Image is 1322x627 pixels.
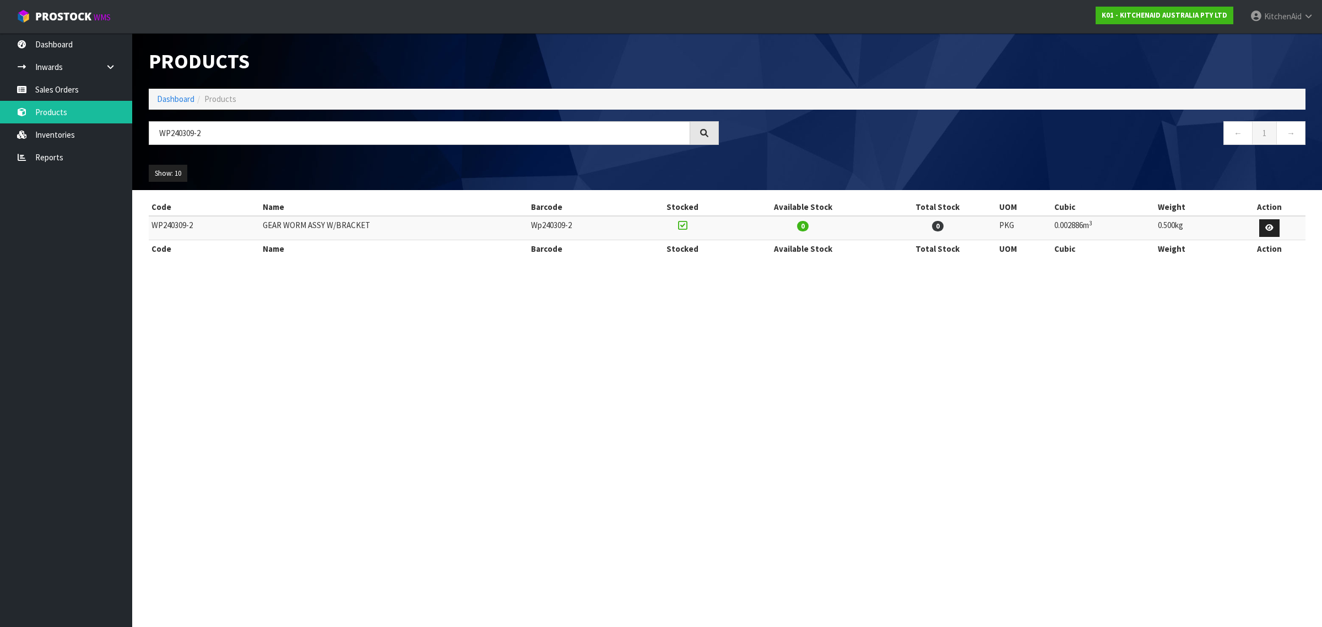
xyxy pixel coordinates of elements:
[149,165,187,182] button: Show: 10
[879,240,997,257] th: Total Stock
[1052,240,1155,257] th: Cubic
[1233,240,1305,257] th: Action
[149,216,260,240] td: WP240309-2
[1155,240,1234,257] th: Weight
[149,121,690,145] input: Search products
[1155,198,1234,216] th: Weight
[638,240,727,257] th: Stocked
[528,240,638,257] th: Barcode
[1252,121,1277,145] a: 1
[1233,198,1305,216] th: Action
[638,198,727,216] th: Stocked
[204,94,236,104] span: Products
[727,198,879,216] th: Available Stock
[1276,121,1305,145] a: →
[797,221,809,231] span: 0
[17,9,30,23] img: cube-alt.png
[35,9,91,24] span: ProStock
[149,240,260,257] th: Code
[94,12,111,23] small: WMS
[1052,198,1155,216] th: Cubic
[1052,216,1155,240] td: 0.002886m
[1089,219,1092,227] sup: 3
[528,198,638,216] th: Barcode
[528,216,638,240] td: Wp240309-2
[996,216,1052,240] td: PKG
[727,240,879,257] th: Available Stock
[260,216,528,240] td: GEAR WORM ASSY W/BRACKET
[157,94,194,104] a: Dashboard
[996,198,1052,216] th: UOM
[149,50,719,72] h1: Products
[1102,10,1227,20] strong: K01 - KITCHENAID AUSTRALIA PTY LTD
[1223,121,1253,145] a: ←
[1264,11,1302,21] span: KitchenAid
[879,198,997,216] th: Total Stock
[932,221,944,231] span: 0
[260,240,528,257] th: Name
[260,198,528,216] th: Name
[735,121,1305,148] nav: Page navigation
[1155,216,1234,240] td: 0.500kg
[996,240,1052,257] th: UOM
[149,198,260,216] th: Code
